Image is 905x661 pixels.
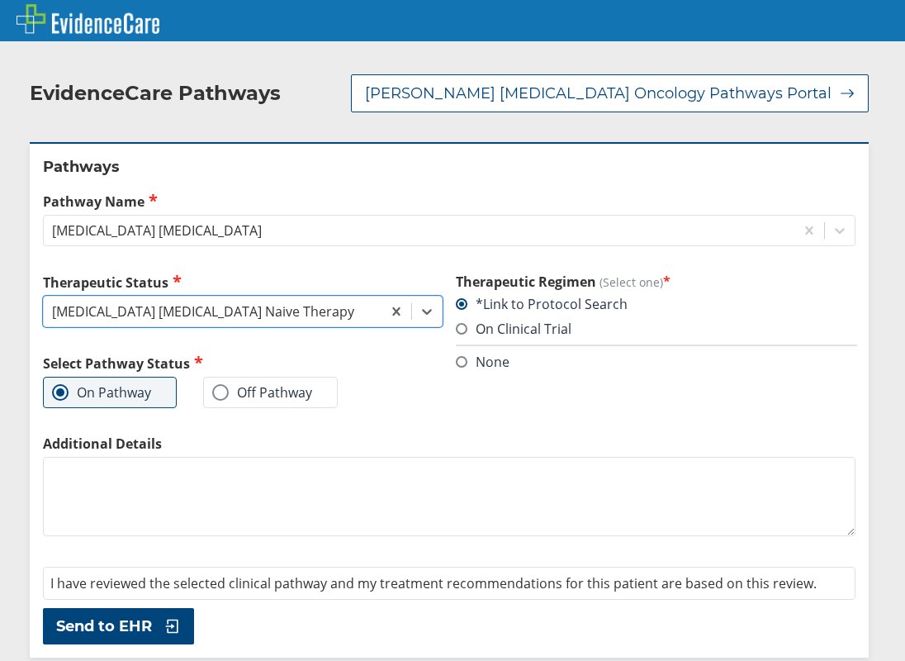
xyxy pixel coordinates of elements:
[30,81,281,106] h2: EvidenceCare Pathways
[43,354,443,373] h2: Select Pathway Status
[56,616,152,636] span: Send to EHR
[456,353,509,371] label: None
[43,273,443,292] label: Therapeutic Status
[351,74,869,112] button: [PERSON_NAME] [MEDICAL_DATA] Oncology Pathways Portal
[43,157,855,177] h2: Pathways
[17,4,159,34] img: EvidenceCare
[52,221,262,240] div: [MEDICAL_DATA] [MEDICAL_DATA]
[52,302,354,321] div: [MEDICAL_DATA] [MEDICAL_DATA] Naive Therapy
[599,274,663,290] span: (Select one)
[212,384,312,401] label: Off Pathway
[43,435,855,453] label: Additional Details
[43,608,194,644] button: Send to EHR
[50,574,817,592] span: I have reviewed the selected clinical pathway and my treatment recommendations for this patient a...
[456,273,855,291] h3: Therapeutic Regimen
[456,295,628,313] label: *Link to Protocol Search
[365,83,832,103] span: [PERSON_NAME] [MEDICAL_DATA] Oncology Pathways Portal
[43,192,855,211] label: Pathway Name
[456,320,571,338] label: On Clinical Trial
[52,384,151,401] label: On Pathway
